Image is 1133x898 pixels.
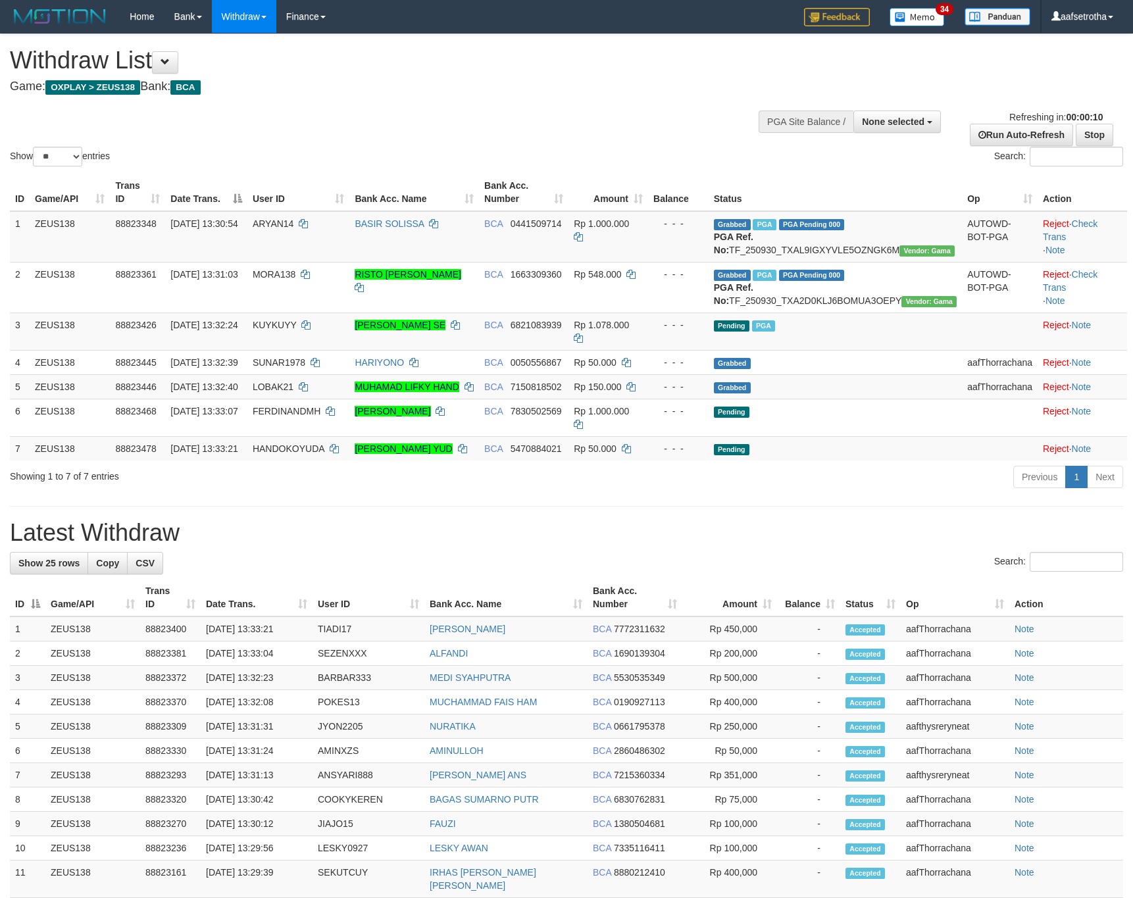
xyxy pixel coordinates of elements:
td: 3 [10,666,45,690]
td: 88823320 [140,787,201,812]
span: BCA [593,745,611,756]
a: Check Trans [1043,218,1097,242]
a: [PERSON_NAME] SE [355,320,445,330]
td: ZEUS138 [45,812,140,836]
span: BCA [484,218,503,229]
td: ZEUS138 [45,641,140,666]
td: - [777,763,840,787]
td: JIAJO15 [313,812,424,836]
div: - - - [653,356,703,369]
span: Copy 7215360334 to clipboard [614,770,665,780]
a: Note [1015,721,1034,732]
span: 88823468 [115,406,156,416]
div: - - - [653,318,703,332]
a: Next [1087,466,1123,488]
span: BCA [484,382,503,392]
td: ZEUS138 [45,690,140,714]
a: Note [1045,295,1065,306]
td: ZEUS138 [30,211,110,262]
a: Copy [88,552,128,574]
span: BCA [593,818,611,829]
div: - - - [653,380,703,393]
td: 88823270 [140,812,201,836]
td: [DATE] 13:31:31 [201,714,313,739]
th: User ID: activate to sort column ascending [247,174,350,211]
td: - [777,666,840,690]
td: Rp 200,000 [682,641,777,666]
td: 88823381 [140,641,201,666]
a: HARIYONO [355,357,404,368]
td: aafThorrachana [901,666,1009,690]
a: Note [1015,818,1034,829]
span: Copy 0190927113 to clipboard [614,697,665,707]
span: [DATE] 13:30:54 [170,218,238,229]
a: FAUZI [430,818,456,829]
td: 88823400 [140,616,201,641]
b: PGA Ref. No: [714,282,753,306]
a: Note [1072,357,1092,368]
span: Accepted [845,722,885,733]
td: aafThorrachana [901,787,1009,812]
td: 6 [10,399,30,436]
div: PGA Site Balance / [759,111,853,133]
td: TF_250930_TXA2D0KLJ6BOMUA3OEPY [709,262,962,312]
span: Rp 1.078.000 [574,320,629,330]
span: KUYKUYY [253,320,297,330]
a: Note [1015,697,1034,707]
div: - - - [653,442,703,455]
span: OXPLAY > ZEUS138 [45,80,140,95]
th: Action [1009,579,1123,616]
a: 1 [1065,466,1088,488]
td: ANSYARI888 [313,763,424,787]
span: BCA [484,320,503,330]
span: 88823478 [115,443,156,454]
a: RISTO [PERSON_NAME] [355,269,461,280]
td: 88823330 [140,739,201,763]
td: · [1038,312,1127,350]
td: COOKYKEREN [313,787,424,812]
input: Search: [1030,552,1123,572]
th: Status: activate to sort column ascending [840,579,901,616]
td: 7 [10,763,45,787]
span: Pending [714,444,749,455]
b: PGA Ref. No: [714,232,753,255]
th: Game/API: activate to sort column ascending [45,579,140,616]
span: [DATE] 13:32:40 [170,382,238,392]
div: - - - [653,268,703,281]
a: [PERSON_NAME] ANS [430,770,526,780]
td: [DATE] 13:30:42 [201,787,313,812]
td: 8 [10,787,45,812]
td: - [777,787,840,812]
td: AUTOWD-BOT-PGA [962,211,1038,262]
th: ID: activate to sort column descending [10,579,45,616]
td: ZEUS138 [45,739,140,763]
span: Copy 5530535349 to clipboard [614,672,665,683]
th: Amount: activate to sort column ascending [682,579,777,616]
a: Reject [1043,382,1069,392]
td: ZEUS138 [30,374,110,399]
select: Showentries [33,147,82,166]
a: BASIR SOLISSA [355,218,424,229]
strong: 00:00:10 [1066,112,1103,122]
td: - [777,616,840,641]
td: ZEUS138 [45,616,140,641]
span: Show 25 rows [18,558,80,568]
span: [DATE] 13:33:21 [170,443,238,454]
td: 9 [10,812,45,836]
span: Grabbed [714,219,751,230]
a: Reject [1043,218,1069,229]
span: BCA [593,794,611,805]
td: ZEUS138 [45,787,140,812]
th: Op: activate to sort column ascending [901,579,1009,616]
div: Showing 1 to 7 of 7 entries [10,464,463,483]
td: AUTOWD-BOT-PGA [962,262,1038,312]
a: Note [1015,867,1034,878]
th: Game/API: activate to sort column ascending [30,174,110,211]
td: ZEUS138 [45,714,140,739]
span: [DATE] 13:31:03 [170,269,238,280]
span: Accepted [845,819,885,830]
span: Copy 7772311632 to clipboard [614,624,665,634]
td: 7 [10,436,30,461]
td: ZEUS138 [45,836,140,861]
td: Rp 100,000 [682,812,777,836]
